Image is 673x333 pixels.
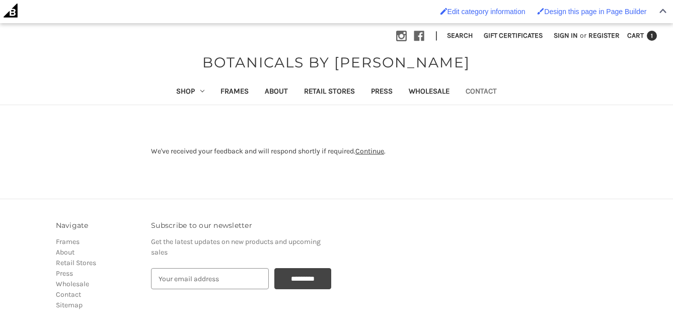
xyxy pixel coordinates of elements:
a: Sitemap [56,301,83,309]
p: Get the latest updates on new products and upcoming sales [151,236,331,258]
span: Cart [627,31,644,40]
input: Your email address [151,268,269,289]
a: Contact [56,290,81,299]
a: About [56,248,74,257]
a: Press [56,269,73,278]
a: Gift Certificates [478,23,548,48]
a: Wholesale [401,80,458,105]
img: Enabled brush for category edit [440,8,447,15]
a: Retail Stores [56,259,96,267]
a: Contact [458,80,505,105]
div: We've received your feedback and will respond shortly if required. . [151,146,522,156]
span: Design this page in Page Builder [544,8,646,16]
img: Close Admin Bar [659,9,666,13]
a: Shop [168,80,212,105]
a: Retail Stores [296,80,363,105]
h3: Subscribe to our newsletter [151,220,331,231]
a: Continue [355,147,384,155]
a: Sign in [548,23,583,48]
a: Cart with 1 items [622,23,662,48]
span: Edit category information [447,8,526,16]
span: or [579,30,587,41]
a: Wholesale [56,280,89,288]
a: Enabled brush for category edit Edit category information [435,3,531,21]
a: About [257,80,296,105]
button: Search [441,23,478,48]
a: Frames [212,80,257,105]
h3: Navigate [56,220,141,231]
a: BOTANICALS BY [PERSON_NAME] [197,52,475,73]
a: Press [363,80,401,105]
span: 1 [647,31,657,41]
img: Enabled brush for page builder edit. [537,8,544,15]
a: Register [583,23,625,48]
a: Frames [56,237,80,246]
li: | [431,28,441,44]
a: Enabled brush for page builder edit. Design this page in Page Builder [532,3,651,21]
